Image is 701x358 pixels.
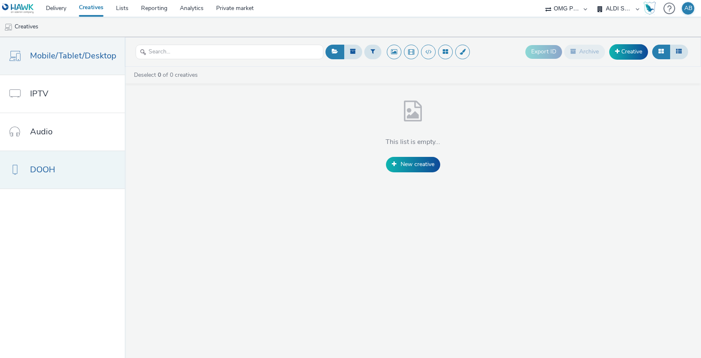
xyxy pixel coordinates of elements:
img: mobile [4,23,13,31]
span: DOOH [30,164,55,176]
h4: This list is empty... [386,138,440,147]
div: AB [684,2,692,15]
a: Creative [609,44,648,59]
a: Deselect of 0 creatives [133,71,201,79]
img: undefined Logo [2,3,34,14]
button: Export ID [525,45,562,58]
button: Archive [564,45,605,59]
span: New creative [401,160,434,168]
a: New creative [386,157,440,172]
img: Hawk Academy [643,2,656,15]
input: Search... [136,45,323,59]
a: Hawk Academy [643,2,659,15]
button: Grid [652,45,670,59]
button: Table [670,45,688,59]
span: IPTV [30,88,48,100]
span: Mobile/Tablet/Desktop [30,50,116,62]
strong: 0 [158,71,161,79]
span: Audio [30,126,53,138]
